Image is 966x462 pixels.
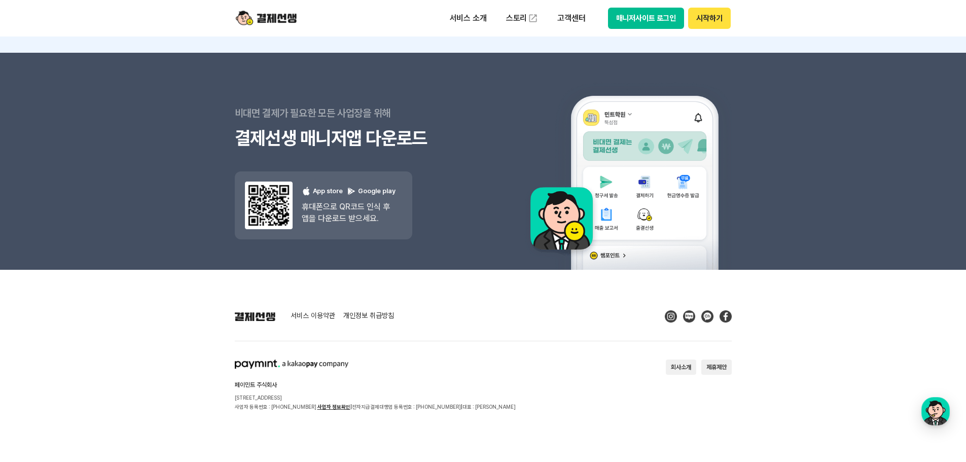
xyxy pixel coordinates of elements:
[517,55,732,270] img: 앱 예시 이미지
[302,187,343,196] p: App store
[423,423,544,454] button: 지금 무료로 시작하기
[720,310,732,323] img: Facebook
[665,310,677,323] img: Instagram
[347,187,396,196] p: Google play
[93,337,105,345] span: 대화
[608,8,685,29] button: 매니저사이트 로그인
[550,9,592,27] p: 고객센터
[245,182,293,229] img: 앱 다운도르드 qr
[131,322,195,347] a: 설정
[499,8,546,28] a: 스토리
[666,360,696,375] button: 회사소개
[701,310,713,323] img: Kakao Talk
[302,187,311,196] img: 애플 로고
[235,360,348,369] img: paymint logo
[443,9,494,27] p: 서비스 소개
[461,404,462,410] span: |
[3,322,67,347] a: 홈
[67,322,131,347] a: 대화
[235,382,516,388] h2: 페이민트 주식회사
[235,100,483,126] p: 비대면 결제가 필요한 모든 사업장을 위해
[235,312,275,321] img: 결제선생 로고
[236,9,297,28] img: logo
[302,201,396,224] p: 휴대폰으로 QR코드 인식 후 앱을 다운로드 받으세요.
[235,126,483,151] h3: 결제선생 매니저앱 다운로드
[518,432,532,446] img: 화살표 아이콘
[157,337,169,345] span: 설정
[350,404,352,410] span: |
[701,360,732,375] button: 제휴제안
[291,312,335,321] a: 서비스 이용약관
[235,402,516,411] p: 사업자 등록번호 : [PHONE_NUMBER] 전자지급결제대행업 등록번호 : [PHONE_NUMBER] 대표 : [PERSON_NAME]
[235,393,516,402] p: [STREET_ADDRESS]
[528,13,538,23] img: 외부 도메인 오픈
[317,404,350,410] a: 사업자 정보확인
[347,187,356,196] img: 구글 플레이 로고
[32,337,38,345] span: 홈
[688,8,730,29] button: 시작하기
[683,310,695,323] img: Blog
[343,312,394,321] a: 개인정보 취급방침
